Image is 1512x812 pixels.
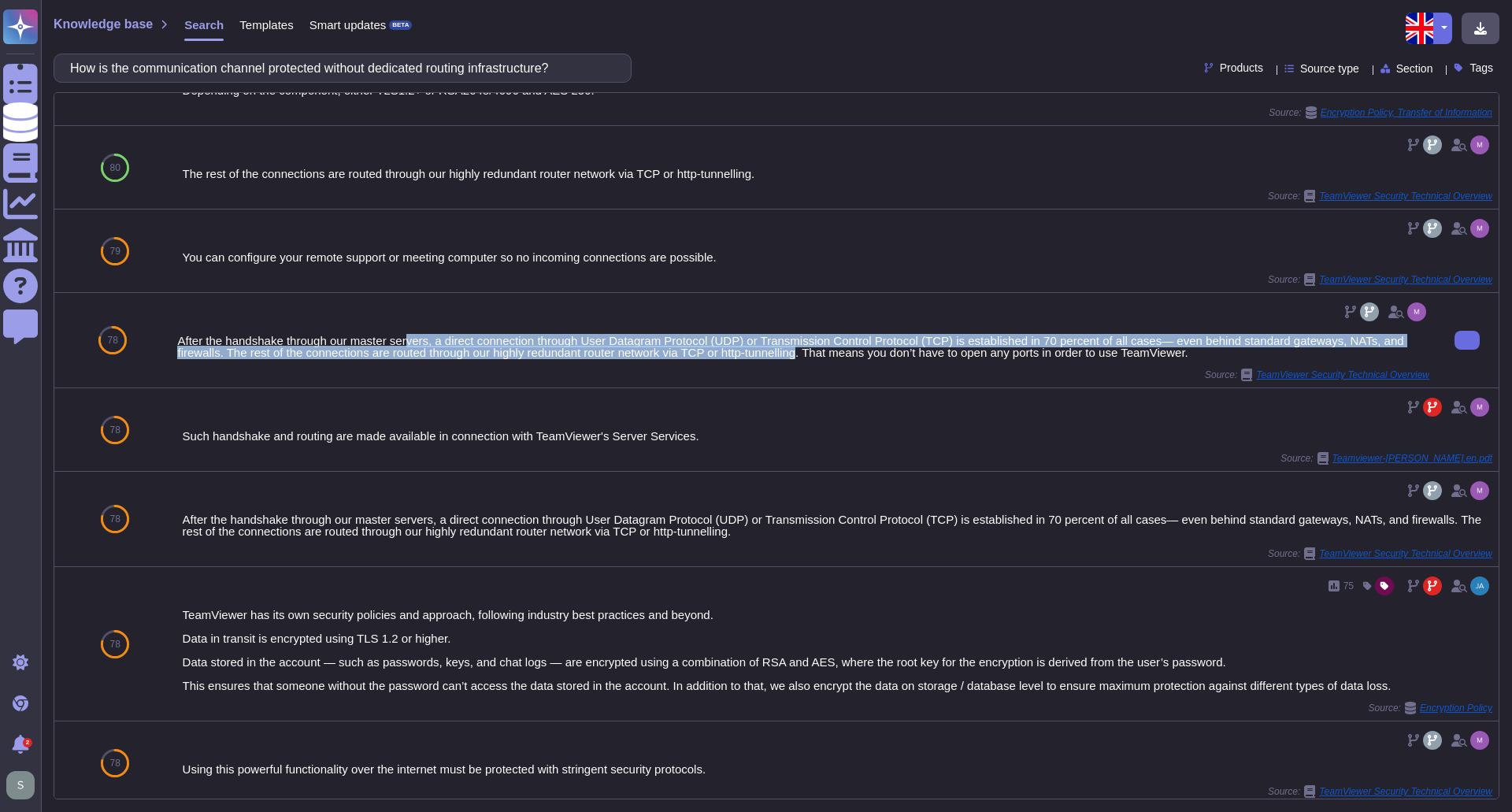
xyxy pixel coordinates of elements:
[1321,108,1492,117] span: Encryption Policy, Transfer of Information
[1470,577,1489,595] img: user
[3,768,46,803] button: user
[1332,454,1492,463] span: Teamviewer-[PERSON_NAME].en.pdf
[108,336,118,345] span: 78
[110,247,120,256] span: 79
[1396,63,1433,74] span: Section
[1470,481,1489,500] img: user
[110,640,120,649] span: 78
[183,763,1492,775] div: Using this powerful functionality over the internet must be protected with stringent security pro...
[1205,369,1429,381] span: Source:
[1469,62,1493,73] span: Tags
[110,425,120,435] span: 78
[184,19,224,31] span: Search
[23,738,32,747] div: 2
[62,54,615,82] input: Search a question or template...
[1470,135,1489,154] img: user
[1319,275,1492,284] span: TeamViewer Security Technical Overview
[389,20,412,30] div: BETA
[110,514,120,524] span: 78
[54,18,153,31] span: Knowledge base
[239,19,293,31] span: Templates
[1220,62,1263,73] span: Products
[183,168,1492,180] div: The rest of the connections are routed through our highly redundant router network via TCP or htt...
[309,19,387,31] span: Smart updates
[183,61,1492,96] div: All communications between network and interface are encrypted. Depending on the component, eithe...
[1343,581,1354,591] span: 75
[110,758,120,768] span: 78
[1470,731,1489,750] img: user
[183,609,1492,691] div: TeamViewer has its own security policies and approach, following industry best practices and beyo...
[1369,702,1492,714] span: Source:
[1268,273,1492,286] span: Source:
[1280,452,1492,465] span: Source:
[183,514,1492,537] div: After the handshake through our master servers, a direct connection through User Datagram Protoco...
[1269,106,1492,119] span: Source:
[1470,398,1489,417] img: user
[177,335,1429,358] div: After the handshake through our master servers, a direct connection through User Datagram Protoco...
[1300,63,1359,74] span: Source type
[183,251,1492,263] div: You can configure your remote support or meeting computer so no incoming connections are possible.
[1319,191,1492,201] span: TeamViewer Security Technical Overview
[1319,787,1492,796] span: TeamViewer Security Technical Overview
[1420,703,1492,713] span: Encryption Policy
[1470,219,1489,238] img: user
[1268,785,1492,798] span: Source:
[183,430,1492,442] div: Such handshake and routing are made available in connection with TeamViewer's Server Services.
[1407,302,1426,321] img: user
[6,771,35,799] img: user
[1268,190,1492,202] span: Source:
[1268,547,1492,560] span: Source:
[1256,370,1429,380] span: TeamViewer Security Technical Overview
[1319,549,1492,558] span: TeamViewer Security Technical Overview
[1406,13,1437,44] img: en
[110,163,120,172] span: 80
